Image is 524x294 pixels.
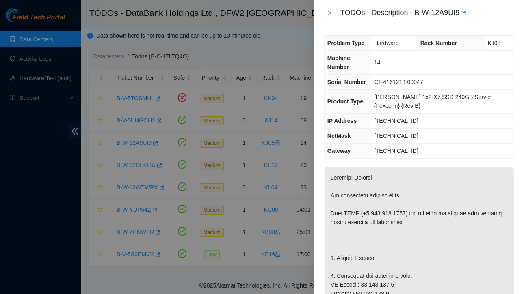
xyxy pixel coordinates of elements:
[340,6,514,19] div: TODOs - Description - B-W-12A9UI9
[374,59,381,66] span: 14
[327,40,365,46] span: Problem Type
[327,98,363,105] span: Product Type
[374,94,492,109] span: [PERSON_NAME] 1x2-X7 SSD 240GB Server {Foxconn} {Rev B}
[327,133,351,139] span: NetMask
[327,118,357,124] span: IP Address
[374,148,418,154] span: [TECHNICAL_ID]
[374,79,423,85] span: CT-4161213-00047
[324,9,336,17] button: Close
[374,40,399,46] span: Hardware
[327,148,351,154] span: Gateway
[374,118,418,124] span: [TECHNICAL_ID]
[374,133,418,139] span: [TECHNICAL_ID]
[327,55,350,70] span: Machine Number
[327,10,333,16] span: close
[420,40,457,46] span: Rack Number
[327,79,366,85] span: Serial Number
[488,40,501,46] span: KJ08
